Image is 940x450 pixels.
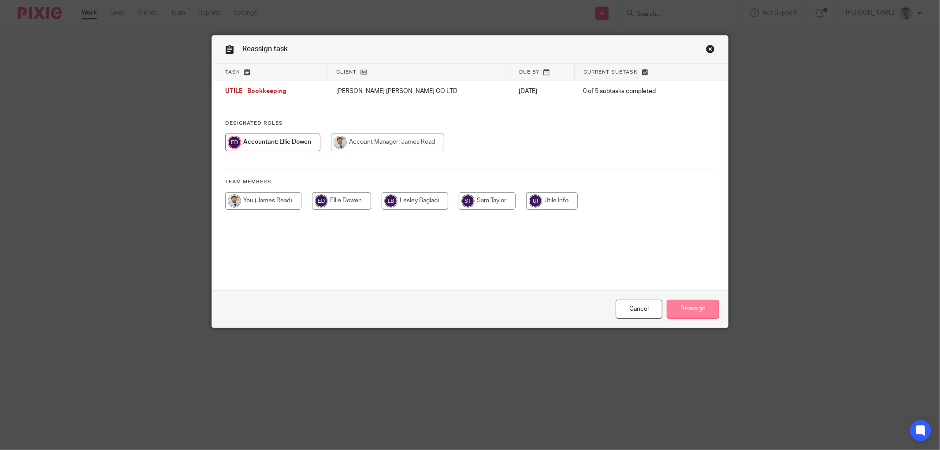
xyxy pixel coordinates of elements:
[519,87,565,96] p: [DATE]
[225,89,286,95] span: UTILE - Bookkeeping
[583,70,638,74] span: Current subtask
[706,45,715,56] a: Close this dialog window
[616,300,662,319] a: Close this dialog window
[225,70,240,74] span: Task
[336,87,502,96] p: [PERSON_NAME] [PERSON_NAME] CO LTD
[574,81,693,102] td: 0 of 5 subtasks completed
[225,179,715,186] h4: Team members
[336,70,357,74] span: Client
[225,120,715,127] h4: Designated Roles
[242,45,288,52] span: Reassign task
[519,70,539,74] span: Due by
[667,300,719,319] input: Reassign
